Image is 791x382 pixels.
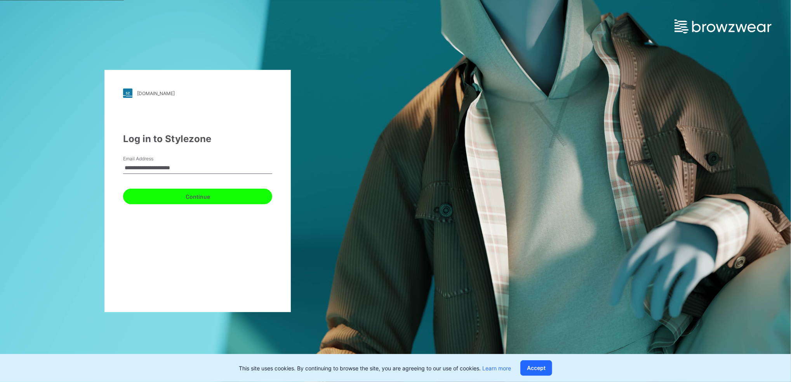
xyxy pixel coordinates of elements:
[137,90,175,96] div: [DOMAIN_NAME]
[123,155,177,162] label: Email Address
[675,19,772,33] img: browzwear-logo.e42bd6dac1945053ebaf764b6aa21510.svg
[123,89,272,98] a: [DOMAIN_NAME]
[520,360,552,376] button: Accept
[123,132,272,146] div: Log in to Stylezone
[123,189,272,204] button: Continue
[239,364,511,372] p: This site uses cookies. By continuing to browse the site, you are agreeing to our use of cookies.
[482,365,511,372] a: Learn more
[123,89,132,98] img: stylezone-logo.562084cfcfab977791bfbf7441f1a819.svg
